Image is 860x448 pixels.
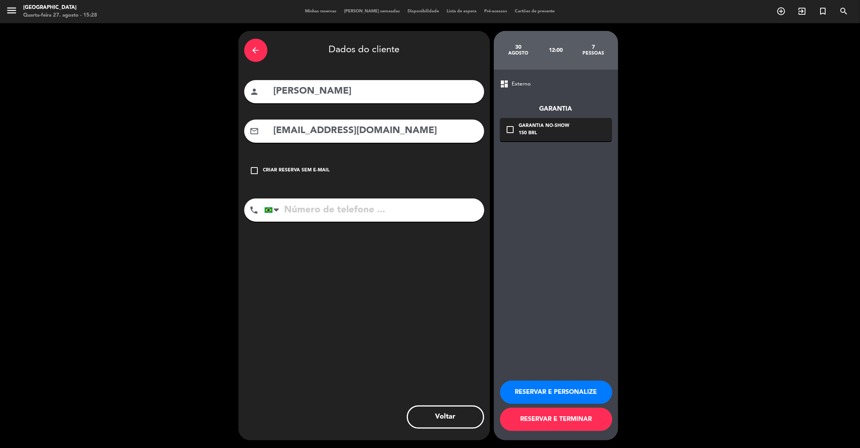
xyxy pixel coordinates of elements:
div: Criar reserva sem e-mail [263,167,330,174]
span: Cartões de presente [511,9,559,14]
input: Número de telefone ... [264,198,484,222]
span: dashboard [500,79,509,89]
div: Garantia No-show [519,122,570,130]
div: Quarta-feira 27. agosto - 15:28 [23,12,97,19]
i: menu [6,5,17,16]
i: exit_to_app [797,7,807,16]
div: agosto [500,50,537,56]
div: Brazil (Brasil): +55 [265,199,283,221]
i: turned_in_not [818,7,827,16]
span: Minhas reservas [302,9,341,14]
span: [PERSON_NAME] semeadas [341,9,404,14]
i: add_circle_outline [776,7,786,16]
button: RESERVAR E PERSONALIZE [500,381,612,404]
button: menu [6,5,17,19]
div: Dados do cliente [244,37,484,64]
i: mail_outline [250,127,259,136]
input: Email do cliente [273,123,478,139]
div: 30 [500,44,537,50]
div: pessoas [574,50,612,56]
span: Lista de espera [443,9,481,14]
div: [GEOGRAPHIC_DATA] [23,4,97,12]
i: person [250,87,259,96]
div: 150 BRL [519,130,570,137]
div: Garantia [500,104,612,114]
span: Externo [512,80,531,89]
i: phone [250,205,259,215]
span: Disponibilidade [404,9,443,14]
button: Voltar [407,405,484,429]
i: search [839,7,848,16]
div: 7 [574,44,612,50]
span: Pré-acessos [481,9,511,14]
i: arrow_back [251,46,260,55]
i: check_box_outline_blank [250,166,259,175]
i: check_box_outline_blank [506,125,515,134]
button: RESERVAR E TERMINAR [500,408,612,431]
input: Nome do cliente [273,84,478,99]
div: 12:00 [537,37,574,64]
